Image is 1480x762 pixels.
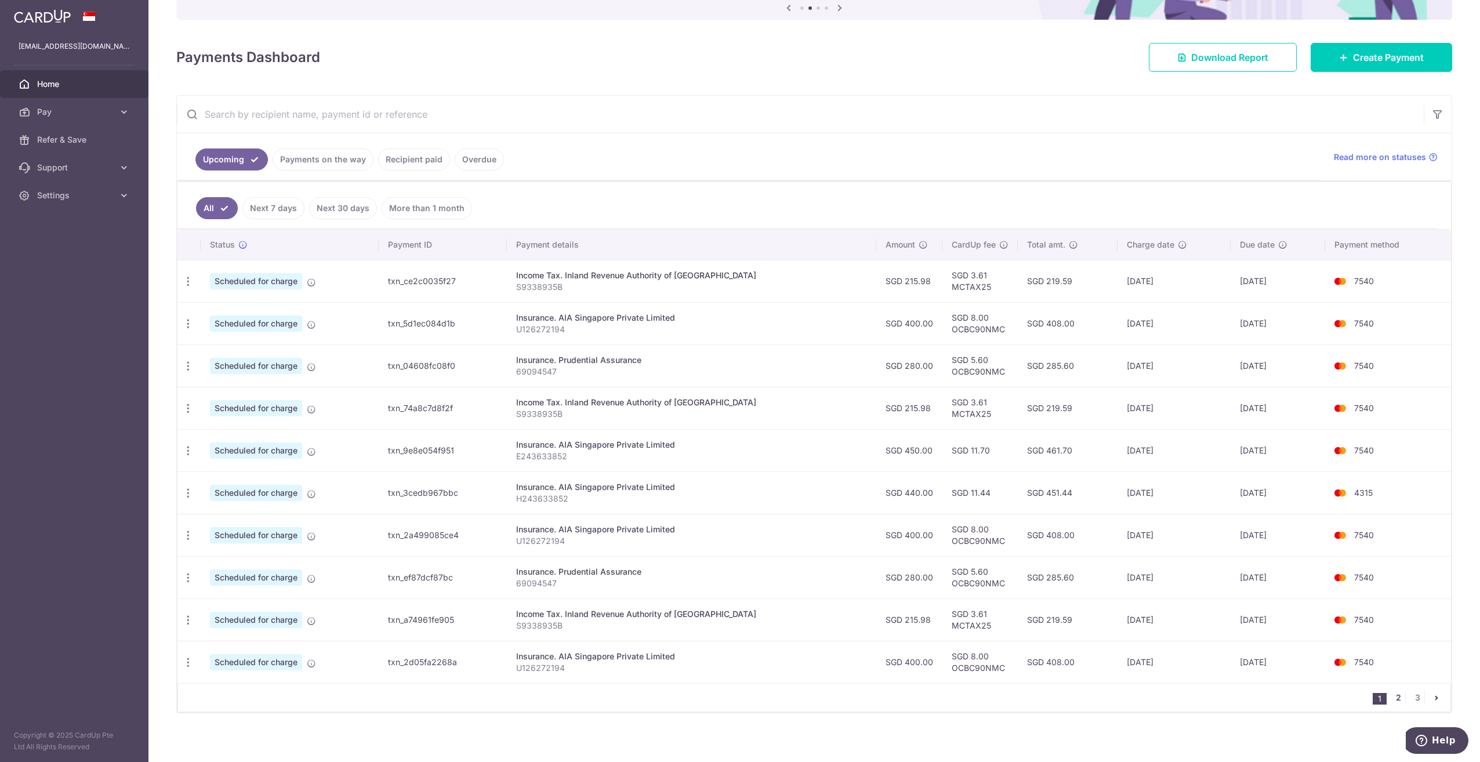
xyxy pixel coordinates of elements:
span: Create Payment [1353,50,1424,64]
span: Status [210,239,235,251]
td: txn_04608fc08f0 [379,344,506,387]
span: 7540 [1354,361,1374,371]
a: Payments on the way [273,148,373,170]
span: 7540 [1354,403,1374,413]
td: SGD 219.59 [1018,598,1118,641]
td: SGD 8.00 OCBC90NMC [942,641,1018,683]
td: SGD 215.98 [876,598,942,641]
td: SGD 8.00 OCBC90NMC [942,302,1018,344]
td: SGD 8.00 OCBC90NMC [942,514,1018,556]
th: Payment ID [379,230,506,260]
td: txn_ef87dcf87bc [379,556,506,598]
td: SGD 215.98 [876,260,942,302]
td: [DATE] [1231,641,1325,683]
td: [DATE] [1118,514,1230,556]
td: SGD 400.00 [876,514,942,556]
td: SGD 3.61 MCTAX25 [942,260,1018,302]
td: [DATE] [1118,302,1230,344]
div: Insurance. AIA Singapore Private Limited [516,481,868,493]
span: Refer & Save [37,134,114,146]
p: E243633852 [516,451,868,462]
a: Download Report [1149,43,1297,72]
td: SGD 5.60 OCBC90NMC [942,556,1018,598]
p: 69094547 [516,366,868,378]
p: H243633852 [516,493,868,505]
div: Income Tax. Inland Revenue Authority of [GEOGRAPHIC_DATA] [516,397,868,408]
td: SGD 3.61 MCTAX25 [942,387,1018,429]
p: S9338935B [516,281,868,293]
td: SGD 285.60 [1018,556,1118,598]
span: Home [37,78,114,90]
div: Insurance. Prudential Assurance [516,566,868,578]
td: [DATE] [1118,387,1230,429]
span: 7540 [1354,318,1374,328]
td: SGD 408.00 [1018,641,1118,683]
p: 69094547 [516,578,868,589]
div: Insurance. AIA Singapore Private Limited [516,439,868,451]
span: 7540 [1354,530,1374,540]
td: [DATE] [1231,556,1325,598]
div: Insurance. AIA Singapore Private Limited [516,524,868,535]
td: SGD 408.00 [1018,514,1118,556]
img: Bank Card [1329,528,1352,542]
a: Upcoming [195,148,268,170]
p: U126272194 [516,535,868,547]
img: Bank Card [1329,444,1352,458]
td: txn_2d05fa2268a [379,641,506,683]
iframe: Opens a widget where you can find more information [1406,727,1468,756]
p: [EMAIL_ADDRESS][DOMAIN_NAME] [19,41,130,52]
a: 3 [1410,691,1424,705]
td: [DATE] [1118,429,1230,471]
a: 2 [1391,691,1405,705]
span: Scheduled for charge [210,400,302,416]
td: [DATE] [1231,471,1325,514]
a: Create Payment [1311,43,1452,72]
a: All [196,197,238,219]
a: Next 30 days [309,197,377,219]
span: Scheduled for charge [210,273,302,289]
span: 7540 [1354,572,1374,582]
img: Bank Card [1329,571,1352,585]
td: [DATE] [1231,302,1325,344]
td: [DATE] [1118,598,1230,641]
h4: Payments Dashboard [176,47,320,68]
img: Bank Card [1329,274,1352,288]
p: U126272194 [516,324,868,335]
td: SGD 219.59 [1018,387,1118,429]
span: 7540 [1354,615,1374,625]
td: [DATE] [1231,387,1325,429]
td: SGD 408.00 [1018,302,1118,344]
td: txn_3cedb967bbc [379,471,506,514]
p: S9338935B [516,620,868,632]
td: SGD 451.44 [1018,471,1118,514]
td: txn_2a499085ce4 [379,514,506,556]
nav: pager [1373,684,1450,712]
span: 7540 [1354,276,1374,286]
span: Download Report [1191,50,1268,64]
p: S9338935B [516,408,868,420]
td: SGD 280.00 [876,344,942,387]
a: Next 7 days [242,197,304,219]
img: Bank Card [1329,613,1352,627]
td: SGD 400.00 [876,302,942,344]
td: [DATE] [1118,556,1230,598]
span: Settings [37,190,114,201]
td: txn_5d1ec084d1b [379,302,506,344]
td: SGD 440.00 [876,471,942,514]
span: Scheduled for charge [210,315,302,332]
a: Recipient paid [378,148,450,170]
td: SGD 5.60 OCBC90NMC [942,344,1018,387]
p: U126272194 [516,662,868,674]
a: Read more on statuses [1334,151,1438,163]
span: Scheduled for charge [210,358,302,374]
div: Insurance. AIA Singapore Private Limited [516,651,868,662]
div: Insurance. Prudential Assurance [516,354,868,366]
img: Bank Card [1329,655,1352,669]
div: Income Tax. Inland Revenue Authority of [GEOGRAPHIC_DATA] [516,608,868,620]
span: Pay [37,106,114,118]
img: Bank Card [1329,486,1352,500]
span: Support [37,162,114,173]
span: Amount [886,239,915,251]
span: Charge date [1127,239,1174,251]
